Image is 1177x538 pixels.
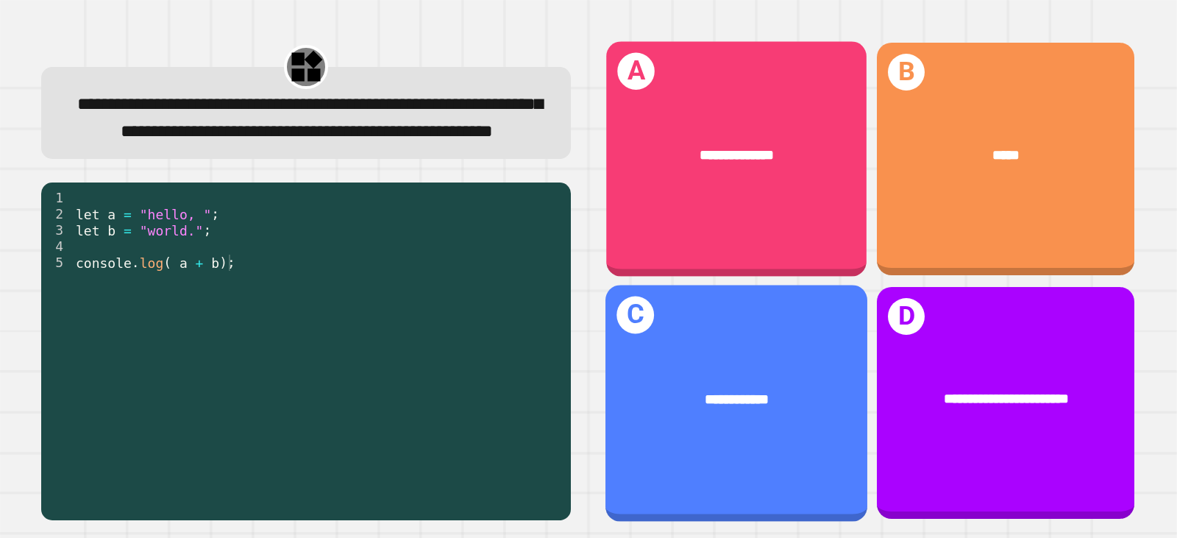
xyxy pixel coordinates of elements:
[616,296,654,333] h1: C
[617,52,655,90] h1: A
[41,255,73,271] div: 5
[41,238,73,255] div: 4
[888,298,925,335] h1: D
[888,54,925,91] h1: B
[41,222,73,238] div: 3
[41,190,73,206] div: 1
[41,206,73,222] div: 2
